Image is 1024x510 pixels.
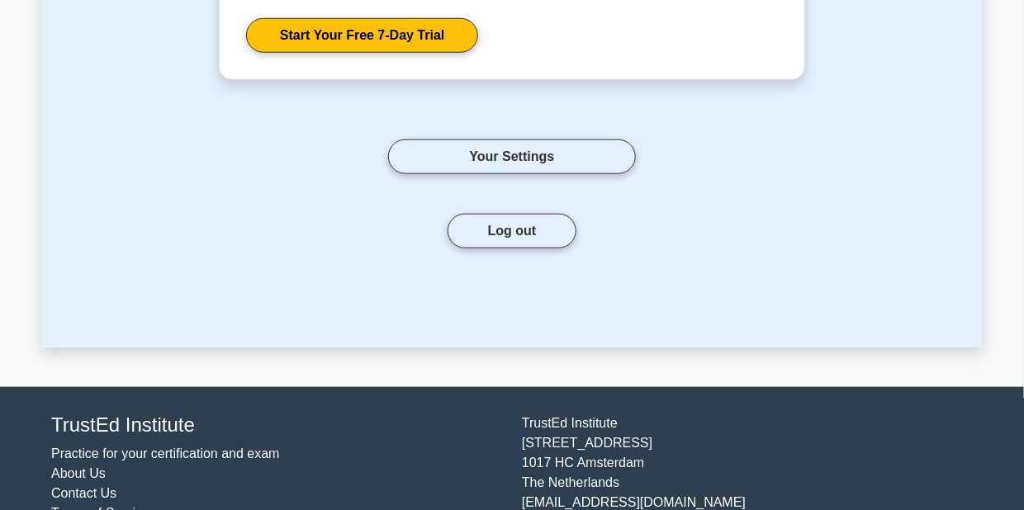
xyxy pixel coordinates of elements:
[388,139,636,174] a: Your Settings
[51,446,280,460] a: Practice for your certification and exam
[51,413,502,437] h4: TrustEd Institute
[246,18,478,53] a: Start Your Free 7-Day Trial
[51,466,106,480] a: About Us
[51,486,116,500] a: Contact Us
[448,214,577,248] button: Log out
